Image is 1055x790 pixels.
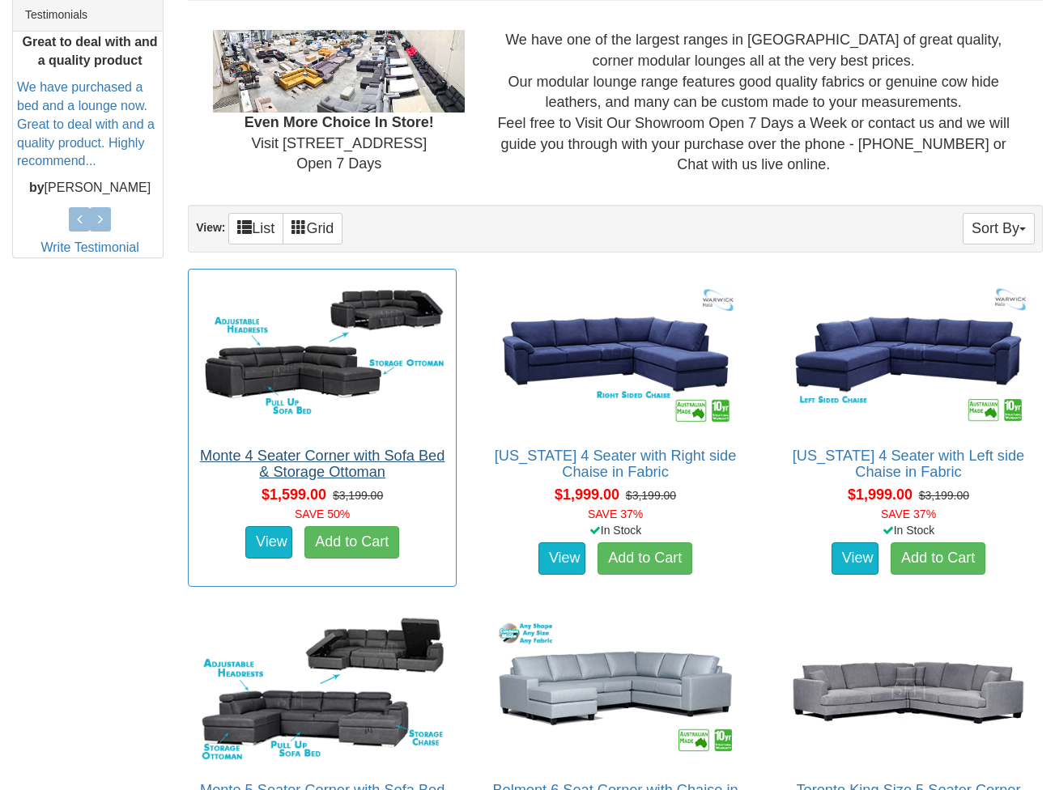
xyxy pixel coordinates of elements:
a: [US_STATE] 4 Seater with Left side Chaise in Fabric [793,448,1024,480]
img: Belmont 6 Seat Corner with Chaise in Fabric [490,612,741,766]
a: Grid [283,213,342,244]
span: $1,599.00 [262,486,326,503]
div: In Stock [478,522,753,538]
img: Arizona 4 Seater with Right side Chaise in Fabric [490,278,741,431]
div: In Stock [771,522,1046,538]
a: View [538,542,585,575]
span: $1,999.00 [848,486,912,503]
a: Write Testimonial [40,240,138,254]
a: Add to Cart [598,542,692,575]
button: Sort By [963,213,1035,244]
font: SAVE 50% [295,508,350,520]
a: View [245,526,292,559]
a: Add to Cart [891,542,985,575]
img: Monte 5 Seater Corner with Sofa Bed + Storage Chaise & Ottoman [197,612,448,766]
strong: View: [196,221,225,234]
span: $1,999.00 [555,486,619,503]
div: We have one of the largest ranges in [GEOGRAPHIC_DATA] of great quality, corner modular lounges a... [477,30,1030,176]
a: We have purchased a bed and a lounge now. Great to deal with and a quality product. Highly recomm... [17,80,155,168]
img: Showroom [213,30,465,113]
img: Toronto King Size 5 Seater Corner Lounge [783,612,1034,766]
font: SAVE 37% [588,508,643,520]
a: Monte 4 Seater Corner with Sofa Bed & Storage Ottoman [200,448,445,480]
del: $3,199.00 [919,489,969,502]
div: Visit [STREET_ADDRESS] Open 7 Days [201,30,477,175]
b: Even More Choice In Store! [245,114,434,130]
del: $3,199.00 [626,489,676,502]
p: [PERSON_NAME] [17,179,163,197]
a: List [228,213,283,244]
img: Monte 4 Seater Corner with Sofa Bed & Storage Ottoman [197,278,448,431]
a: View [832,542,878,575]
del: $3,199.00 [333,489,383,502]
b: Great to deal with and a quality product [23,35,158,67]
img: Arizona 4 Seater with Left side Chaise in Fabric [783,278,1034,431]
font: SAVE 37% [881,508,936,520]
a: Add to Cart [304,526,399,559]
b: by [29,181,45,194]
a: [US_STATE] 4 Seater with Right side Chaise in Fabric [495,448,737,480]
